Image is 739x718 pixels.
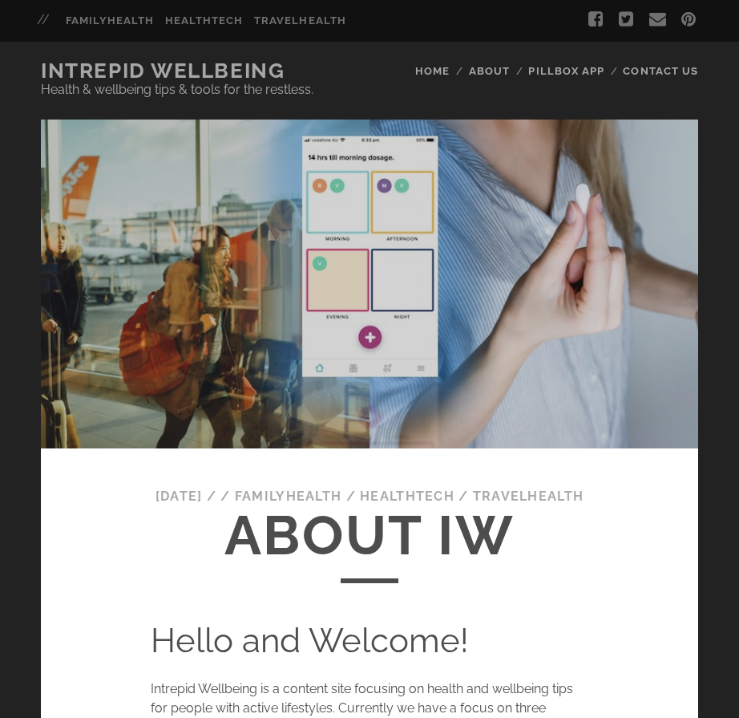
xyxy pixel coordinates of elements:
a: Pillbox App [528,62,604,81]
span: / [207,489,216,504]
span: / [346,489,356,504]
i: email [649,10,666,27]
i: facebook [588,10,603,27]
i: pinterest [681,10,696,27]
a: Home [415,62,450,81]
a: TravelHealth [473,489,584,504]
a: familyhealth [66,11,155,30]
a: FamilyHealth [235,489,341,504]
a: Contact Us [623,62,697,81]
a: HealthTech [360,489,454,504]
a: travelhealth [254,11,346,30]
h1: About IW [78,506,662,564]
a: About [469,62,510,81]
span: [DATE] [155,489,203,504]
span: / [458,489,468,504]
a: healthtech [165,11,243,30]
span: / [220,489,230,504]
a: Intrepid Wellbeing [41,59,285,83]
h1: Hello and Welcome! [151,622,588,660]
i: twitter [619,10,633,27]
